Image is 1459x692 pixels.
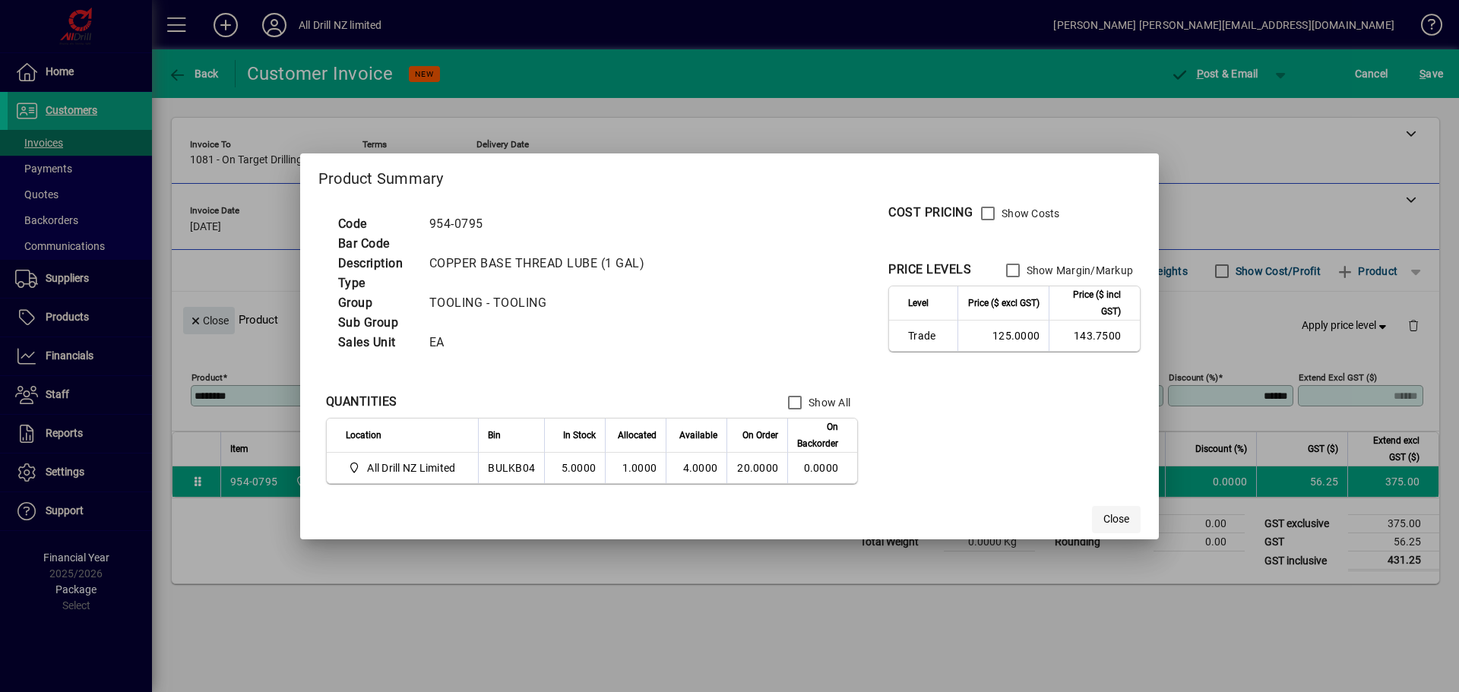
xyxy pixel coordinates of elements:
span: Price ($ incl GST) [1059,286,1121,320]
div: QUANTITIES [326,393,397,411]
span: Bin [488,427,501,444]
td: 125.0000 [957,321,1049,351]
td: Bar Code [331,234,422,254]
td: Description [331,254,422,273]
td: 143.7500 [1049,321,1140,351]
td: 4.0000 [666,453,726,483]
span: All Drill NZ Limited [346,459,462,477]
td: EA [422,333,663,352]
div: COST PRICING [888,204,973,222]
span: Allocated [618,427,657,444]
span: Close [1103,511,1129,527]
div: PRICE LEVELS [888,261,971,279]
button: Close [1092,506,1141,533]
label: Show Margin/Markup [1024,263,1134,278]
td: COPPER BASE THREAD LUBE (1 GAL) [422,254,663,273]
span: On Backorder [797,419,838,452]
span: Level [908,295,929,311]
span: Price ($ excl GST) [968,295,1040,311]
td: Code [331,214,422,234]
td: 0.0000 [787,453,857,483]
span: On Order [742,427,778,444]
td: Sales Unit [331,333,422,352]
td: BULKB04 [478,453,544,483]
span: Available [679,427,717,444]
label: Show Costs [999,206,1060,221]
span: Trade [908,328,948,343]
td: Sub Group [331,313,422,333]
td: 954-0795 [422,214,663,234]
td: Group [331,293,422,313]
span: 20.0000 [737,462,778,474]
td: 5.0000 [544,453,605,483]
span: Location [346,427,381,444]
label: Show All [805,395,850,410]
span: All Drill NZ Limited [367,460,455,476]
td: 1.0000 [605,453,666,483]
span: In Stock [563,427,596,444]
td: Type [331,273,422,293]
h2: Product Summary [300,153,1159,197]
td: TOOLING - TOOLING [422,293,663,313]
